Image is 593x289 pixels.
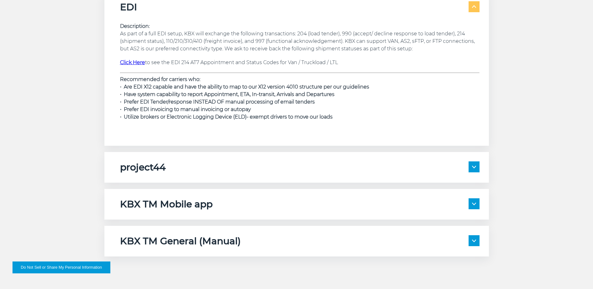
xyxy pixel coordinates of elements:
[472,6,476,8] img: arrow
[120,59,145,65] a: Click Here
[120,1,137,13] h5: EDI
[120,76,200,82] strong: Recommended for carriers who:
[120,91,334,97] span: • Have system capability to report Appointment, ETA, In-transit, Arrivals and Departures
[120,84,369,90] span: • Are EDI X12 capable and have the ability to map to our X12 version 4010 structure per our guide...
[120,161,166,173] h5: project44
[120,106,251,112] span: • Prefer EDI invoicing to manual invoicing or autopay
[120,114,333,120] span: • Utilize brokers or Electronic Logging Device (ELD)- exempt drivers to move our loads
[120,235,241,247] h5: KBX TM General (Manual)
[472,203,476,205] img: arrow
[472,166,476,168] img: arrow
[120,59,480,66] p: to see the EDI 214 AT7 Appointment and Status Codes for Van / Truckload / LTL
[120,23,150,29] strong: Description:
[120,23,480,53] p: As part of a full EDI setup, KBX will exchange the following transactions: 204 (load tender), 990...
[472,240,476,242] img: arrow
[120,99,315,105] span: • Prefer EDI Tender/response INSTEAD OF manual processing of email tenders
[13,261,110,273] button: Do Not Sell or Share My Personal Information
[120,198,213,210] h5: KBX TM Mobile app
